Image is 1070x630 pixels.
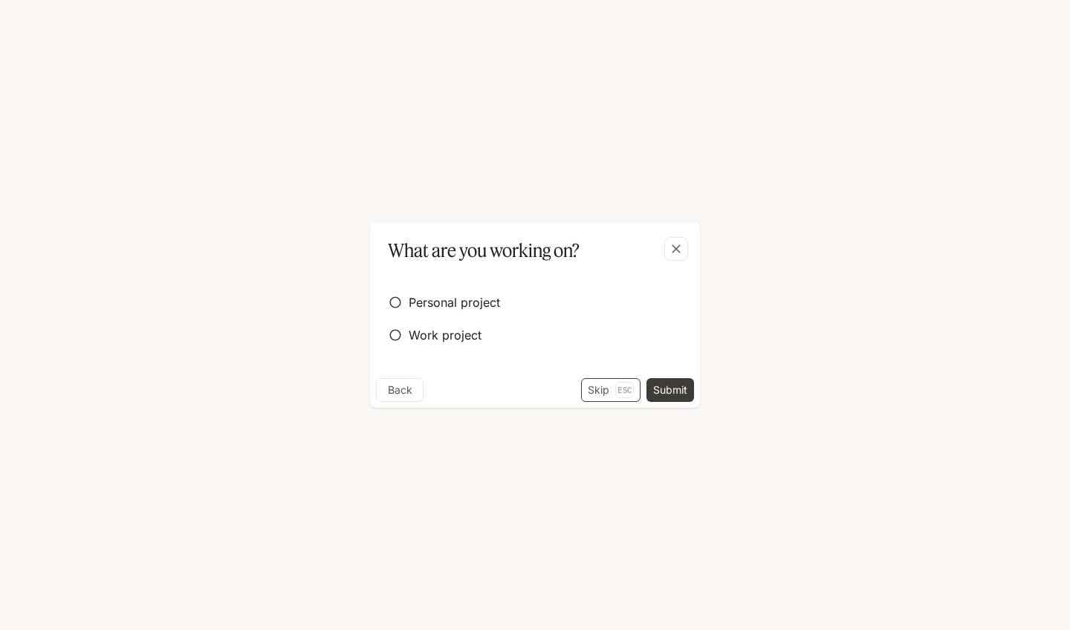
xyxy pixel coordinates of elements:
[409,293,500,311] span: Personal project
[388,237,580,264] p: What are you working on?
[646,378,694,402] button: Submit
[409,326,481,344] span: Work project
[581,378,641,402] button: SkipEsc
[376,378,424,402] button: Back
[615,382,634,398] p: Esc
